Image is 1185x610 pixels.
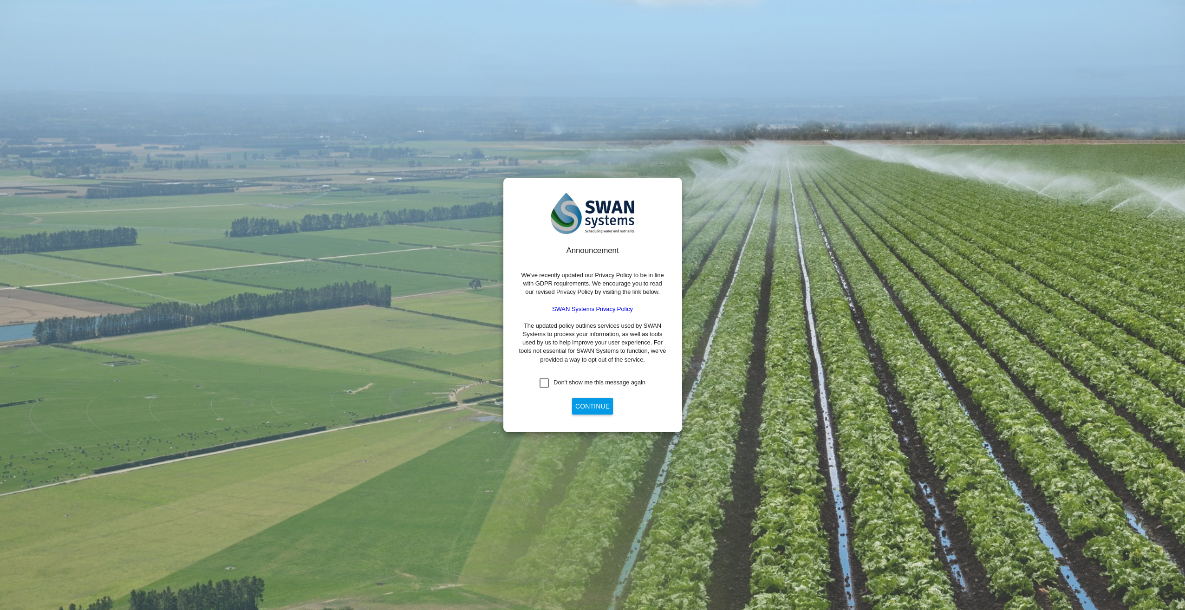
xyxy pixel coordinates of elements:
span: The updated policy outlines services used by SWAN Systems to process your information, as well as... [519,322,666,363]
div: Announcement [518,245,667,256]
span: We’ve recently updated our Privacy Policy to be in line with GDPR requirements. We encourage you ... [521,272,664,295]
md-checkbox: Don't show me this message again [540,378,645,388]
img: SWAN-Landscape-Logo-Colour.png [551,193,634,234]
a: SWAN Systems Privacy Policy [552,305,633,312]
button: Continue [572,398,613,415]
div: Don't show me this message again [553,378,645,387]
